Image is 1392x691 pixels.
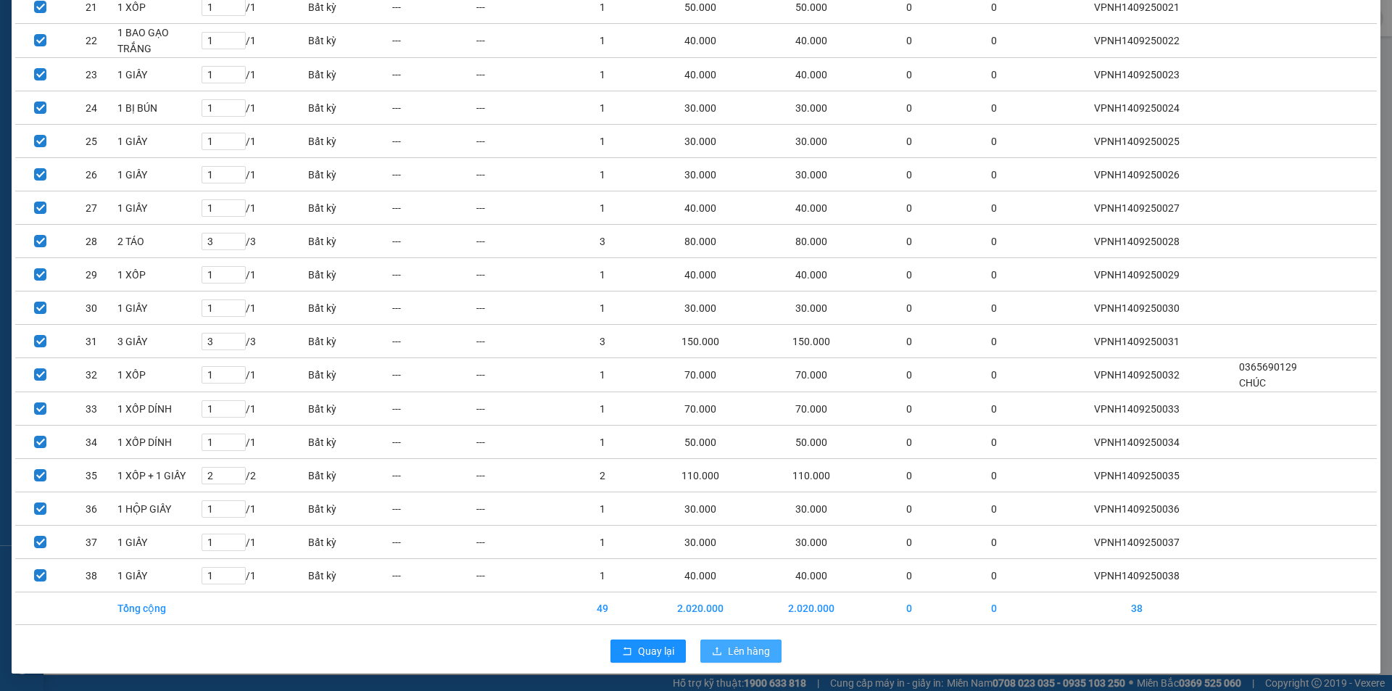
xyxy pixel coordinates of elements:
td: 40.000 [645,191,756,225]
td: VPNH1409250024 [1036,91,1238,125]
td: / 1 [201,191,307,225]
td: / 3 [201,325,307,358]
td: / 1 [201,91,307,125]
td: 38 [1036,592,1238,625]
td: --- [476,258,560,291]
td: 0 [867,91,951,125]
td: --- [476,426,560,459]
td: 27 [66,191,117,225]
td: 30.000 [645,91,756,125]
td: Bất kỳ [307,392,391,426]
td: Bất kỳ [307,191,391,225]
td: --- [476,392,560,426]
td: 0 [951,125,1035,158]
td: Bất kỳ [307,291,391,325]
td: 0 [867,125,951,158]
td: VPNH1409250037 [1036,526,1238,559]
td: 0 [951,158,1035,191]
td: 1 XỐP DÍNH [117,426,201,459]
td: 34 [66,426,117,459]
td: 0 [867,358,951,392]
td: --- [476,325,560,358]
td: 1 [560,291,645,325]
button: uploadLên hàng [700,640,782,663]
td: Bất kỳ [307,526,391,559]
td: 1 XỐP [117,258,201,291]
td: VPNH1409250031 [1036,325,1238,358]
td: 1 [560,125,645,158]
td: 37 [66,526,117,559]
td: --- [391,492,476,526]
td: 0 [867,225,951,258]
td: 70.000 [756,392,868,426]
td: VPNH1409250032 [1036,358,1238,392]
td: 0 [951,559,1035,592]
td: 0 [951,592,1035,625]
td: 0 [951,426,1035,459]
td: Bất kỳ [307,258,391,291]
td: / 1 [201,392,307,426]
td: Bất kỳ [307,225,391,258]
td: 70.000 [645,392,756,426]
td: 30.000 [756,91,868,125]
td: VPNH1409250028 [1036,225,1238,258]
td: --- [476,526,560,559]
td: 0 [951,492,1035,526]
td: 0 [951,225,1035,258]
td: 150.000 [756,325,868,358]
td: 40.000 [756,24,868,58]
td: 0 [951,526,1035,559]
td: Bất kỳ [307,459,391,492]
td: --- [476,559,560,592]
td: --- [391,158,476,191]
td: 1 [560,526,645,559]
td: 1 [560,258,645,291]
td: 0 [951,325,1035,358]
td: 3 [560,225,645,258]
td: 0 [867,291,951,325]
td: 1 [560,158,645,191]
td: VPNH1409250035 [1036,459,1238,492]
td: --- [391,58,476,91]
button: rollbackQuay lại [610,640,686,663]
td: / 1 [201,58,307,91]
td: 0 [951,392,1035,426]
td: 1 GIẤY [117,58,201,91]
td: 50.000 [756,426,868,459]
td: 25 [66,125,117,158]
span: Quay lại [638,643,674,659]
td: 30.000 [645,125,756,158]
td: --- [476,58,560,91]
td: 23 [66,58,117,91]
td: 0 [867,526,951,559]
td: Tổng cộng [117,592,201,625]
td: Bất kỳ [307,358,391,392]
td: 1 [560,91,645,125]
td: 1 BỊ BÚN [117,91,201,125]
td: Bất kỳ [307,559,391,592]
td: 1 GIẤY [117,125,201,158]
td: 49 [560,592,645,625]
td: 1 XỐP + 1 GIẤY [117,459,201,492]
td: Bất kỳ [307,492,391,526]
td: 0 [867,24,951,58]
td: VPNH1409250025 [1036,125,1238,158]
td: 0 [867,258,951,291]
td: 1 [560,191,645,225]
td: --- [391,91,476,125]
td: Bất kỳ [307,325,391,358]
td: 30.000 [645,526,756,559]
td: 28 [66,225,117,258]
span: 0365690129 [1239,361,1297,373]
span: Lên hàng [728,643,770,659]
td: 1 [560,426,645,459]
td: 3 [560,325,645,358]
td: 0 [951,358,1035,392]
td: 1 [560,358,645,392]
td: VPNH1409250023 [1036,58,1238,91]
td: 0 [951,24,1035,58]
td: 2 [560,459,645,492]
td: 0 [867,58,951,91]
td: VPNH1409250033 [1036,392,1238,426]
td: 0 [951,258,1035,291]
